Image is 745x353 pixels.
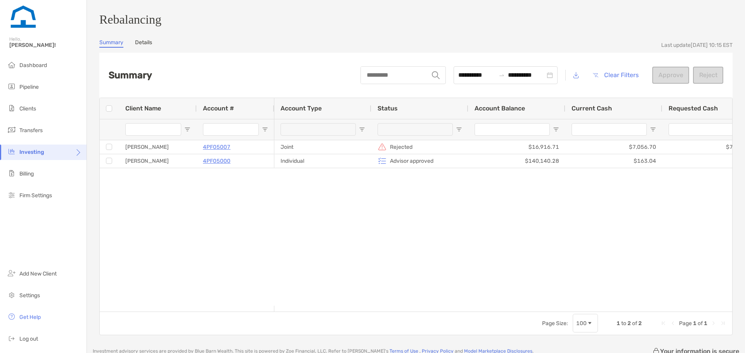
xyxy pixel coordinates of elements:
[704,320,707,327] span: 1
[669,123,744,136] input: Requested Cash Filter Input
[650,126,656,133] button: Open Filter Menu
[9,42,82,48] span: [PERSON_NAME]!
[359,126,365,133] button: Open Filter Menu
[378,142,387,152] img: icon status
[468,140,565,154] div: $16,916.71
[587,67,645,84] button: Clear Filters
[19,84,39,90] span: Pipeline
[9,3,37,31] img: Zoe Logo
[573,314,598,332] div: Page Size
[565,154,662,168] div: $163.04
[710,320,717,326] div: Next Page
[593,73,598,77] img: button icon
[553,126,559,133] button: Open Filter Menu
[274,154,371,168] div: Individual
[19,149,44,155] span: Investing
[262,126,268,133] button: Open Filter Menu
[390,142,412,152] p: Rejected
[7,190,16,200] img: firm-settings icon
[617,320,620,327] span: 1
[99,39,123,48] a: Summary
[572,105,612,112] span: Current Cash
[19,170,34,177] span: Billing
[7,334,16,343] img: logout icon
[203,156,230,166] a: 4PF05000
[274,140,371,154] div: Joint
[621,320,626,327] span: to
[184,126,191,133] button: Open Filter Menu
[378,156,387,165] img: icon status
[19,336,38,342] span: Log out
[693,320,696,327] span: 1
[125,105,161,112] span: Client Name
[19,292,40,299] span: Settings
[542,320,568,327] div: Page Size:
[670,320,676,326] div: Previous Page
[281,105,322,112] span: Account Type
[119,140,197,154] div: [PERSON_NAME]
[7,169,16,178] img: billing icon
[7,103,16,113] img: clients icon
[669,105,718,112] span: Requested Cash
[572,123,647,136] input: Current Cash Filter Input
[19,62,47,69] span: Dashboard
[109,70,152,81] h2: Summary
[499,72,505,78] span: to
[679,320,692,327] span: Page
[99,12,733,27] h3: Rebalancing
[378,105,398,112] span: Status
[19,127,43,134] span: Transfers
[7,147,16,156] img: investing icon
[19,314,41,320] span: Get Help
[203,123,259,136] input: Account # Filter Input
[390,156,433,166] p: Advisor approved
[456,126,462,133] button: Open Filter Menu
[7,290,16,300] img: settings icon
[135,39,152,48] a: Details
[19,105,36,112] span: Clients
[19,192,52,199] span: Firm Settings
[19,270,57,277] span: Add New Client
[125,123,181,136] input: Client Name Filter Input
[565,140,662,154] div: $7,056.70
[7,125,16,134] img: transfers icon
[432,71,440,79] img: input icon
[720,320,726,326] div: Last Page
[119,154,197,168] div: [PERSON_NAME]
[7,82,16,91] img: pipeline icon
[638,320,642,327] span: 2
[661,42,733,48] div: Last update [DATE] 10:15 EST
[475,105,525,112] span: Account Balance
[203,105,234,112] span: Account #
[7,269,16,278] img: add_new_client icon
[7,60,16,69] img: dashboard icon
[203,142,230,152] a: 4PF05007
[468,154,565,168] div: $140,140.28
[632,320,637,327] span: of
[499,72,505,78] span: swap-right
[475,123,550,136] input: Account Balance Filter Input
[698,320,703,327] span: of
[660,320,667,326] div: First Page
[627,320,631,327] span: 2
[7,312,16,321] img: get-help icon
[576,320,587,327] div: 100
